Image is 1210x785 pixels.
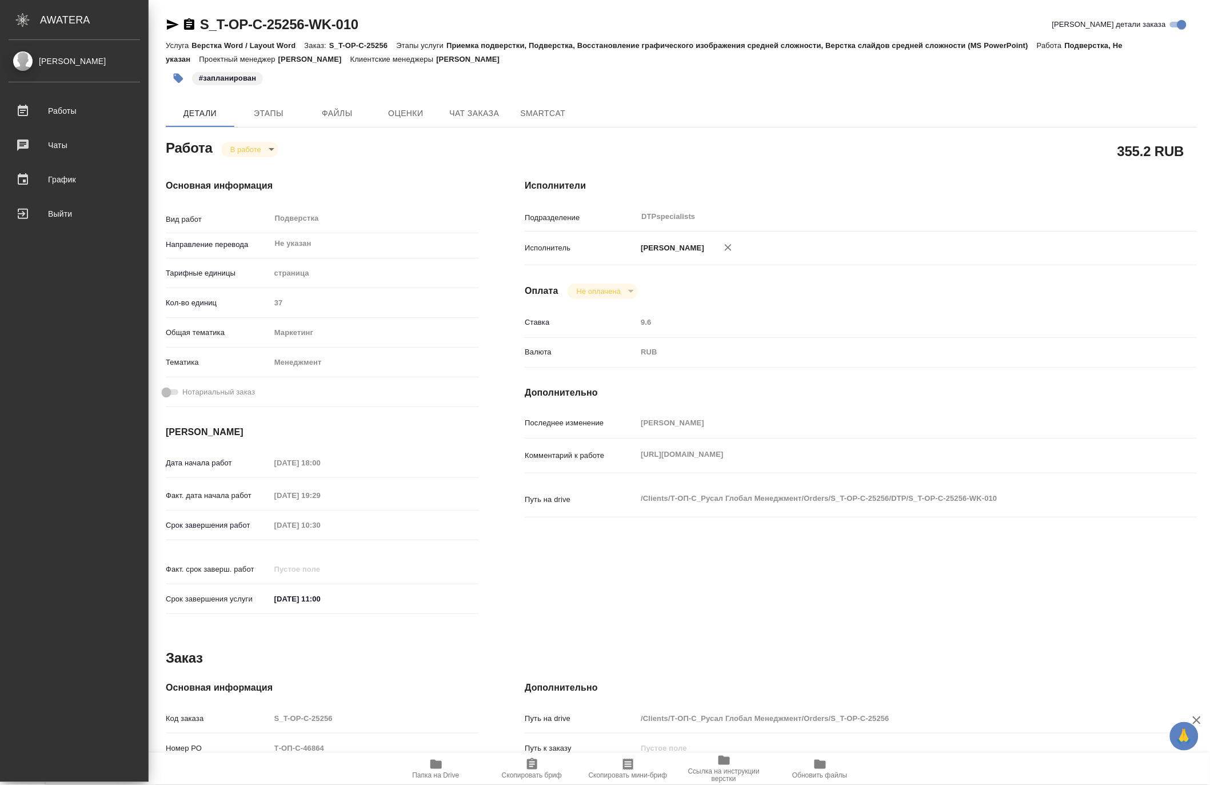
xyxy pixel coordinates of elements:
div: Работы [9,102,140,119]
span: запланирован [191,73,264,82]
p: Факт. срок заверш. работ [166,564,270,575]
textarea: [URL][DOMAIN_NAME] [637,445,1141,464]
p: Валюта [525,346,637,358]
h2: 355.2 RUB [1117,141,1184,161]
textarea: /Clients/Т-ОП-С_Русал Глобал Менеджмент/Orders/S_T-OP-C-25256/DTP/S_T-OP-C-25256-WK-010 [637,489,1141,508]
h4: Оплата [525,284,558,298]
p: [PERSON_NAME] [637,242,704,254]
h4: Дополнительно [525,386,1197,400]
p: Срок завершения работ [166,520,270,531]
p: Путь на drive [525,713,637,724]
input: Пустое поле [270,294,480,311]
p: Клиентские менеджеры [350,55,437,63]
p: Приемка подверстки, Подверстка, Восстановление графического изображения средней сложности, Верстк... [446,41,1037,50]
p: Общая тематика [166,327,270,338]
span: Файлы [310,106,365,121]
span: Чат заказа [447,106,502,121]
button: Ссылка на инструкции верстки [676,753,772,785]
span: Скопировать мини-бриф [589,771,667,779]
a: Работы [3,97,146,125]
p: [PERSON_NAME] [278,55,350,63]
span: Скопировать бриф [502,771,562,779]
p: Номер РО [166,743,270,754]
input: Пустое поле [270,487,370,504]
p: Этапы услуги [396,41,446,50]
p: Последнее изменение [525,417,637,429]
a: Выйти [3,200,146,228]
button: 🙏 [1170,722,1199,751]
input: Пустое поле [637,710,1141,727]
div: График [9,171,140,188]
input: ✎ Введи что-нибудь [270,591,370,607]
p: Исполнитель [525,242,637,254]
input: Пустое поле [270,740,480,756]
p: Путь к заказу [525,743,637,754]
button: Скопировать ссылку [182,18,196,31]
h2: Работа [166,137,213,157]
button: Скопировать ссылку для ЯМессенджера [166,18,179,31]
p: Направление перевода [166,239,270,250]
div: Выйти [9,205,140,222]
h4: Основная информация [166,179,479,193]
input: Пустое поле [270,517,370,533]
div: RUB [637,342,1141,362]
p: Работа [1037,41,1065,50]
p: Верстка Word / Layout Word [191,41,304,50]
button: В работе [227,145,265,154]
span: Этапы [241,106,296,121]
input: Пустое поле [637,314,1141,330]
input: Пустое поле [270,455,370,471]
button: Добавить тэг [166,66,191,91]
p: Ставка [525,317,637,328]
p: #запланирован [199,73,256,84]
p: [PERSON_NAME] [436,55,508,63]
button: Скопировать бриф [484,753,580,785]
div: Чаты [9,137,140,154]
span: Обновить файлы [792,771,848,779]
div: [PERSON_NAME] [9,55,140,67]
p: Заказ: [305,41,329,50]
span: Папка на Drive [413,771,460,779]
p: S_T-OP-C-25256 [329,41,396,50]
input: Пустое поле [637,415,1141,431]
h2: Заказ [166,649,203,667]
input: Пустое поле [270,710,480,727]
p: Дата начала работ [166,457,270,469]
span: SmartCat [516,106,570,121]
button: Удалить исполнителя [716,235,741,260]
button: Скопировать мини-бриф [580,753,676,785]
span: Нотариальный заказ [182,386,255,398]
h4: Дополнительно [525,681,1197,695]
p: Факт. дата начала работ [166,490,270,501]
div: страница [270,264,480,283]
button: Не оплачена [573,286,624,296]
a: S_T-OP-C-25256-WK-010 [200,17,358,32]
h4: Исполнители [525,179,1197,193]
span: Оценки [378,106,433,121]
input: Пустое поле [270,561,370,577]
p: Комментарий к работе [525,450,637,461]
p: Путь на drive [525,494,637,505]
span: Ссылка на инструкции верстки [683,767,765,783]
p: Тарифные единицы [166,268,270,279]
span: [PERSON_NAME] детали заказа [1052,19,1166,30]
a: Чаты [3,131,146,160]
p: Срок завершения услуги [166,593,270,605]
h4: [PERSON_NAME] [166,425,479,439]
div: Менеджмент [270,353,480,372]
p: Код заказа [166,713,270,724]
p: Проектный менеджер [199,55,278,63]
button: Папка на Drive [388,753,484,785]
a: График [3,165,146,194]
span: 🙏 [1175,724,1194,748]
p: Услуга [166,41,191,50]
div: Маркетинг [270,323,480,342]
p: Подразделение [525,212,637,224]
p: Вид работ [166,214,270,225]
div: В работе [221,142,278,157]
span: Детали [173,106,227,121]
p: Кол-во единиц [166,297,270,309]
input: Пустое поле [637,740,1141,756]
p: Тематика [166,357,270,368]
h4: Основная информация [166,681,479,695]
